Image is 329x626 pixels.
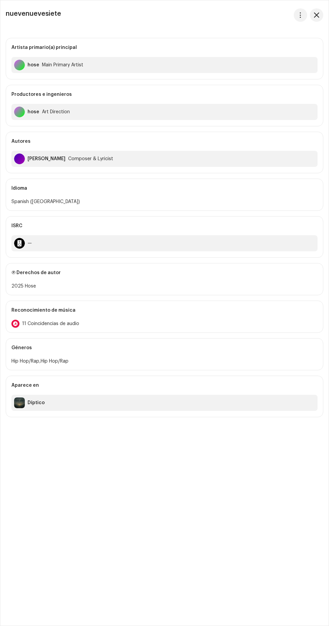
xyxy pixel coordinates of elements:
span: 11 Coincidencias de audio [22,321,79,326]
div: hose [28,62,39,68]
img: 96f69777-5834-4b57-b8a2-26752c11f67f [14,397,25,408]
div: Reconocimiento de música [11,301,318,320]
div: Autores [11,132,318,151]
div: Art Direction [42,109,70,115]
div: Aparece en [11,376,318,395]
div: Idioma [11,179,318,198]
h3: nuevenuevesiete [6,8,61,19]
div: Díptico [28,400,45,405]
div: hose [28,109,39,115]
div: Composer & Lyricist [68,156,113,162]
div: — [28,241,32,246]
div: Productores e ingenieros [11,85,318,104]
div: Géneros [11,338,318,357]
div: Main Primary Artist [42,62,83,68]
div: ISRC [11,216,318,235]
div: Hip Hop/Rap,Hip Hop/Rap [11,357,318,365]
div: Spanish ([GEOGRAPHIC_DATA]) [11,198,318,206]
div: Ⓟ Derechos de autor [11,263,318,282]
div: Artista primario(a) principal [11,38,318,57]
div: José Misael Macedo Mattos [28,156,65,162]
div: 2025 Hose [11,282,318,290]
